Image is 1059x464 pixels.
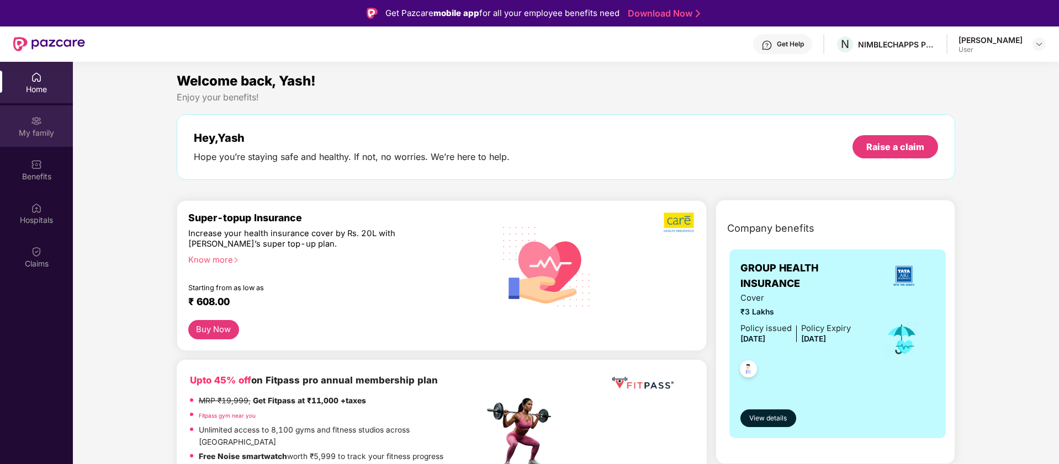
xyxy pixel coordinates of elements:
[177,73,316,89] span: Welcome back, Yash!
[740,306,851,318] span: ₹3 Lakhs
[610,373,676,393] img: fppp.png
[177,92,956,103] div: Enjoy your benefits!
[749,413,787,424] span: View details
[367,8,378,19] img: Logo
[188,255,478,263] div: Know more
[188,284,437,291] div: Starting from as low as
[199,424,484,448] p: Unlimited access to 8,100 gyms and fitness studios across [GEOGRAPHIC_DATA]
[801,334,826,343] span: [DATE]
[735,357,762,384] img: svg+xml;base64,PHN2ZyB4bWxucz0iaHR0cDovL3d3dy53My5vcmcvMjAwMC9zdmciIHdpZHRoPSI0OC45NDMiIGhlaWdodD...
[199,451,443,463] p: worth ₹5,999 to track your fitness progress
[31,72,42,83] img: svg+xml;base64,PHN2ZyBpZD0iSG9tZSIgeG1sbnM9Imh0dHA6Ly93d3cudzMub3JnLzIwMDAvc3ZnIiB3aWR0aD0iMjAiIG...
[494,212,600,319] img: svg+xml;base64,PHN2ZyB4bWxucz0iaHR0cDovL3d3dy53My5vcmcvMjAwMC9zdmciIHhtbG5zOnhsaW5rPSJodHRwOi8vd3...
[31,115,42,126] img: svg+xml;base64,PHN2ZyB3aWR0aD0iMjAiIGhlaWdodD0iMjAiIHZpZXdCb3g9IjAgMCAyMCAyMCIgZmlsbD0ibm9uZSIgeG...
[866,141,924,153] div: Raise a claim
[777,40,804,49] div: Get Help
[31,246,42,257] img: svg+xml;base64,PHN2ZyBpZD0iQ2xhaW0iIHhtbG5zPSJodHRwOi8vd3d3LnczLm9yZy8yMDAwL3N2ZyIgd2lkdGg9IjIwIi...
[31,159,42,170] img: svg+xml;base64,PHN2ZyBpZD0iQmVuZWZpdHMiIHhtbG5zPSJodHRwOi8vd3d3LnczLm9yZy8yMDAwL3N2ZyIgd2lkdGg9Ij...
[190,375,438,386] b: on Fitpass pro annual membership plan
[740,260,872,292] span: GROUP HEALTH INSURANCE
[199,452,287,461] strong: Free Noise smartwatch
[188,296,473,309] div: ₹ 608.00
[628,8,697,19] a: Download Now
[801,322,851,335] div: Policy Expiry
[233,257,239,263] span: right
[884,321,920,358] img: icon
[194,151,510,163] div: Hope you’re staying safe and healthy. If not, no worries. We’re here to help.
[740,292,851,305] span: Cover
[199,396,251,405] del: MRP ₹19,999,
[740,322,792,335] div: Policy issued
[740,409,796,427] button: View details
[253,396,366,405] strong: Get Fitpass at ₹11,000 +taxes
[188,228,436,250] div: Increase your health insurance cover by Rs. 20L with [PERSON_NAME]’s super top-up plan.
[385,7,619,20] div: Get Pazcare for all your employee benefits need
[31,202,42,214] img: svg+xml;base64,PHN2ZyBpZD0iSG9zcGl0YWxzIiB4bWxucz0iaHR0cDovL3d3dy53My5vcmcvMjAwMC9zdmciIHdpZHRoPS...
[664,212,695,233] img: b5dec4f62d2307b9de63beb79f102df3.png
[194,131,510,145] div: Hey, Yash
[188,212,484,223] div: Super-topup Insurance
[959,45,1023,54] div: User
[740,334,765,343] span: [DATE]
[727,221,814,236] span: Company benefits
[696,8,700,19] img: Stroke
[841,38,849,51] span: N
[761,40,772,51] img: svg+xml;base64,PHN2ZyBpZD0iSGVscC0zMngzMiIgeG1sbnM9Imh0dHA6Ly93d3cudzMub3JnLzIwMDAvc3ZnIiB3aWR0aD...
[199,412,256,419] a: Fitpass gym near you
[1035,40,1044,49] img: svg+xml;base64,PHN2ZyBpZD0iRHJvcGRvd24tMzJ4MzIiIHhtbG5zPSJodHRwOi8vd3d3LnczLm9yZy8yMDAwL3N2ZyIgd2...
[13,37,85,51] img: New Pazcare Logo
[858,39,935,50] div: NIMBLECHAPPS PRIVATE LIMITED
[188,320,239,339] button: Buy Now
[959,35,1023,45] div: [PERSON_NAME]
[433,8,479,18] strong: mobile app
[190,375,251,386] b: Upto 45% off
[889,261,919,291] img: insurerLogo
